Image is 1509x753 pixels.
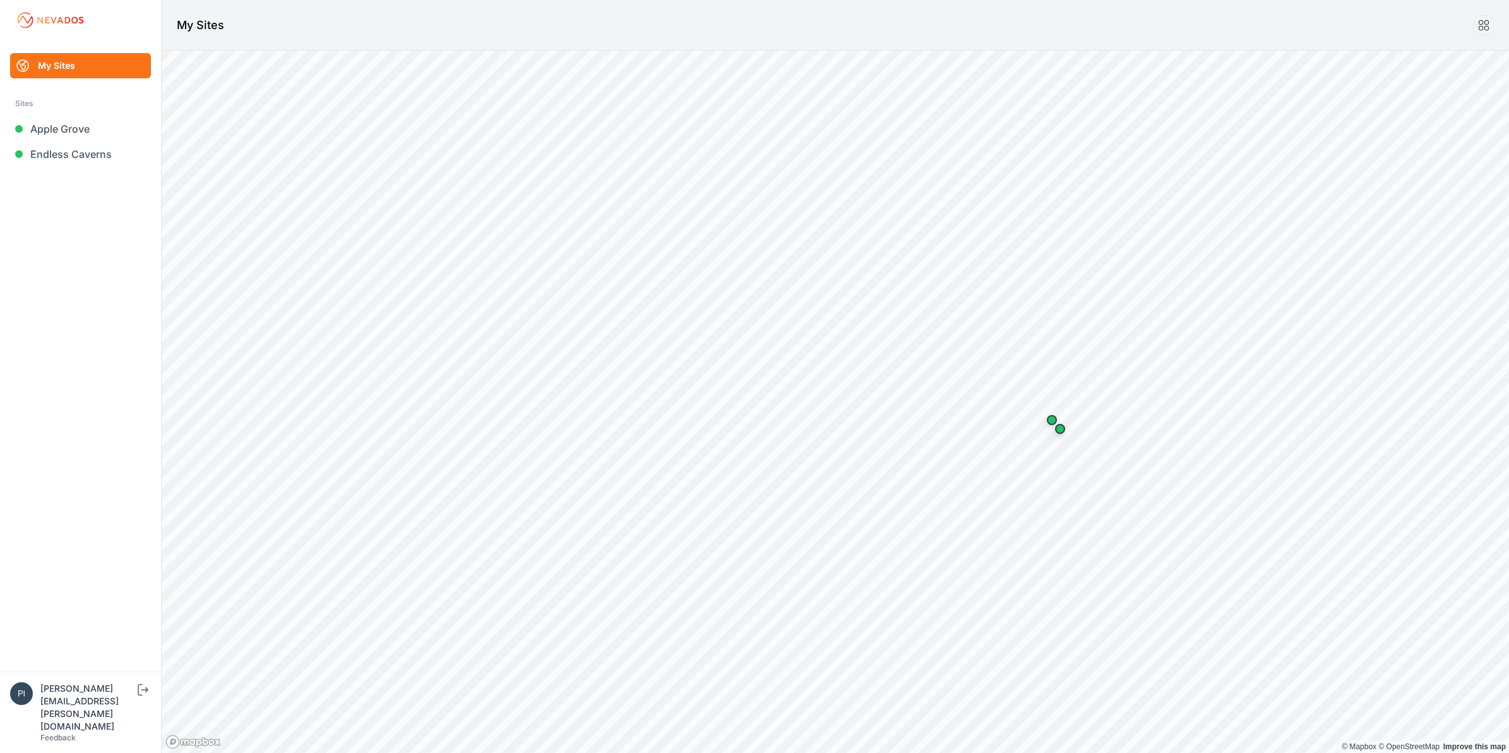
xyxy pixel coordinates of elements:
[10,116,151,142] a: Apple Grove
[10,682,33,705] img: piotr.kolodziejczyk@energix-group.com
[40,682,135,733] div: [PERSON_NAME][EMAIL_ADDRESS][PERSON_NAME][DOMAIN_NAME]
[1342,742,1376,751] a: Mapbox
[10,142,151,167] a: Endless Caverns
[15,96,146,111] div: Sites
[165,735,221,749] a: Mapbox logo
[40,733,76,742] a: Feedback
[1039,407,1065,433] div: Map marker
[177,16,224,34] h1: My Sites
[15,10,86,30] img: Nevados
[1443,742,1506,751] a: Map feedback
[1378,742,1440,751] a: OpenStreetMap
[10,53,151,78] a: My Sites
